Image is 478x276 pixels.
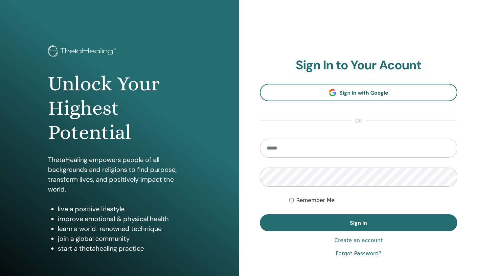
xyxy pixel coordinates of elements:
[339,89,388,96] span: Sign In with Google
[336,250,381,258] a: Forgot Password?
[260,214,458,231] button: Sign In
[352,117,365,125] span: or
[289,196,457,204] div: Keep me authenticated indefinitely or until I manually logout
[58,214,191,224] li: improve emotional & physical health
[48,155,191,194] p: ThetaHealing empowers people of all backgrounds and religions to find purpose, transform lives, a...
[296,196,335,204] label: Remember Me
[260,58,458,73] h2: Sign In to Your Acount
[48,72,191,145] h1: Unlock Your Highest Potential
[260,84,458,101] a: Sign In with Google
[350,219,367,226] span: Sign In
[334,237,383,244] a: Create an account
[58,224,191,234] li: learn a world-renowned technique
[58,234,191,243] li: join a global community
[58,243,191,253] li: start a thetahealing practice
[58,204,191,214] li: live a positive lifestyle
